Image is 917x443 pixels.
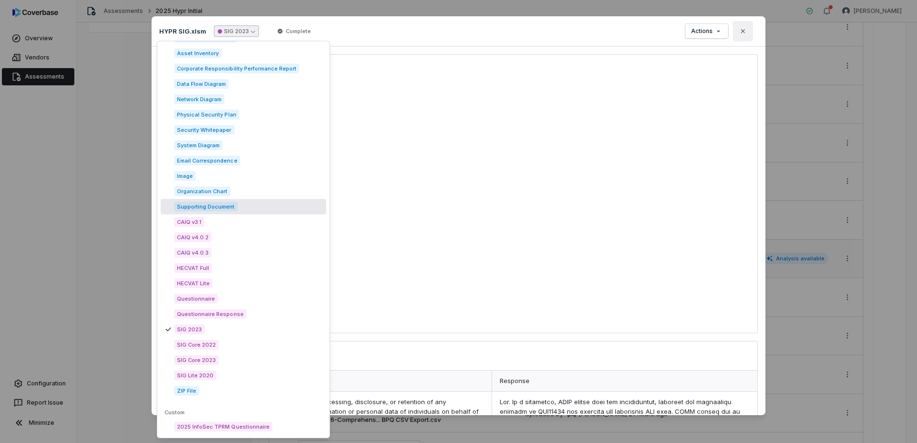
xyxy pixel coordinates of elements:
[174,140,223,150] span: System Diagram
[174,202,238,211] span: Supporting Document
[174,125,235,135] span: Security Whitepaper
[174,110,239,119] span: Physical Security Plan
[226,371,492,392] div: Question
[159,27,206,35] p: HYPR SIG.xlsm
[174,294,218,303] span: Questionnaire
[174,325,205,334] span: SIG 2023
[286,27,311,35] span: Complete
[174,48,222,58] span: Asset Inventory
[174,64,299,73] span: Corporate Responsibility Performance Report
[174,263,212,273] span: HECVAT Full
[174,309,247,319] span: Questionnaire Response
[174,233,212,242] span: CAIQ v4.0.2
[214,25,259,37] button: SIG 2023
[685,24,728,38] button: Actions
[691,27,713,35] span: Actions
[174,171,196,181] span: Image
[174,371,216,380] span: SIG Lite 2020
[174,386,199,396] span: ZIP File
[174,217,204,227] span: CAIQ v3.1
[174,156,240,165] span: Email Correspondence
[174,279,212,288] span: HECVAT Lite
[175,60,742,326] iframe: Preview
[174,340,219,350] span: SIG Core 2022
[174,94,224,104] span: Network Diagram
[174,248,212,257] span: CAIQ v4.0.3
[174,187,231,196] span: Organization Chart
[161,406,326,419] div: Custom
[492,371,757,392] div: Response
[174,422,272,431] span: 2025 InfoSec TPRM Questionnaire
[174,355,219,365] span: SIG Core 2023
[174,79,229,89] span: Data Flow Diagram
